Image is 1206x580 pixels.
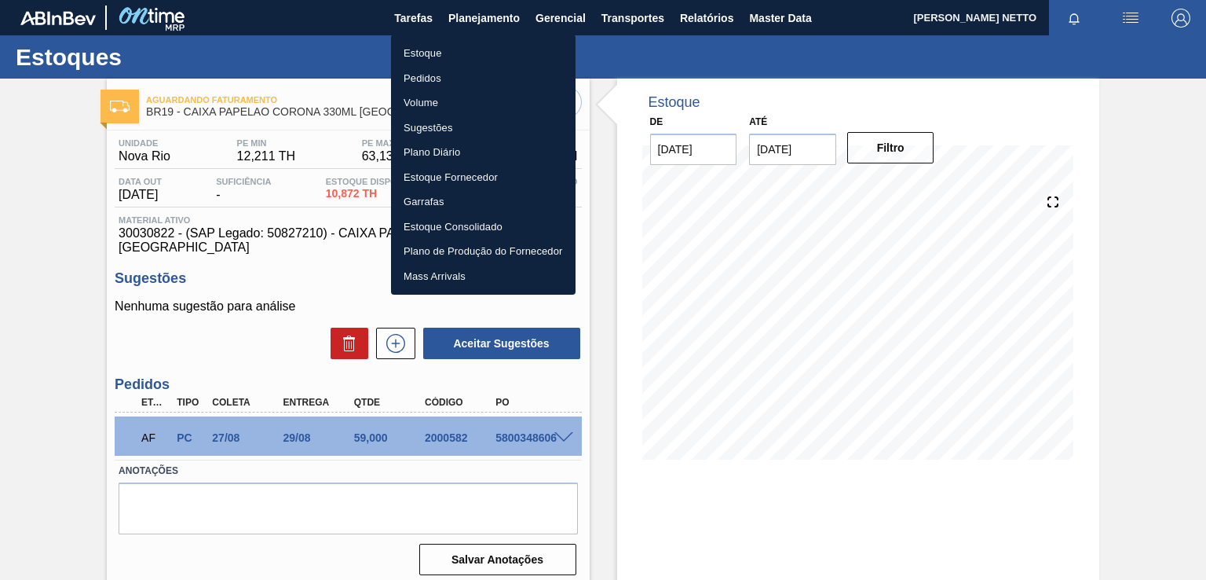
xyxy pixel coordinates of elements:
a: Estoque Fornecedor [391,165,576,190]
a: Garrafas [391,189,576,215]
a: Plano de Produção do Fornecedor [391,239,576,264]
a: Volume [391,90,576,116]
a: Pedidos [391,66,576,91]
a: Plano Diário [391,140,576,165]
a: Mass Arrivals [391,264,576,289]
a: Estoque [391,41,576,66]
a: Sugestões [391,116,576,141]
a: Estoque Consolidado [391,215,576,240]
